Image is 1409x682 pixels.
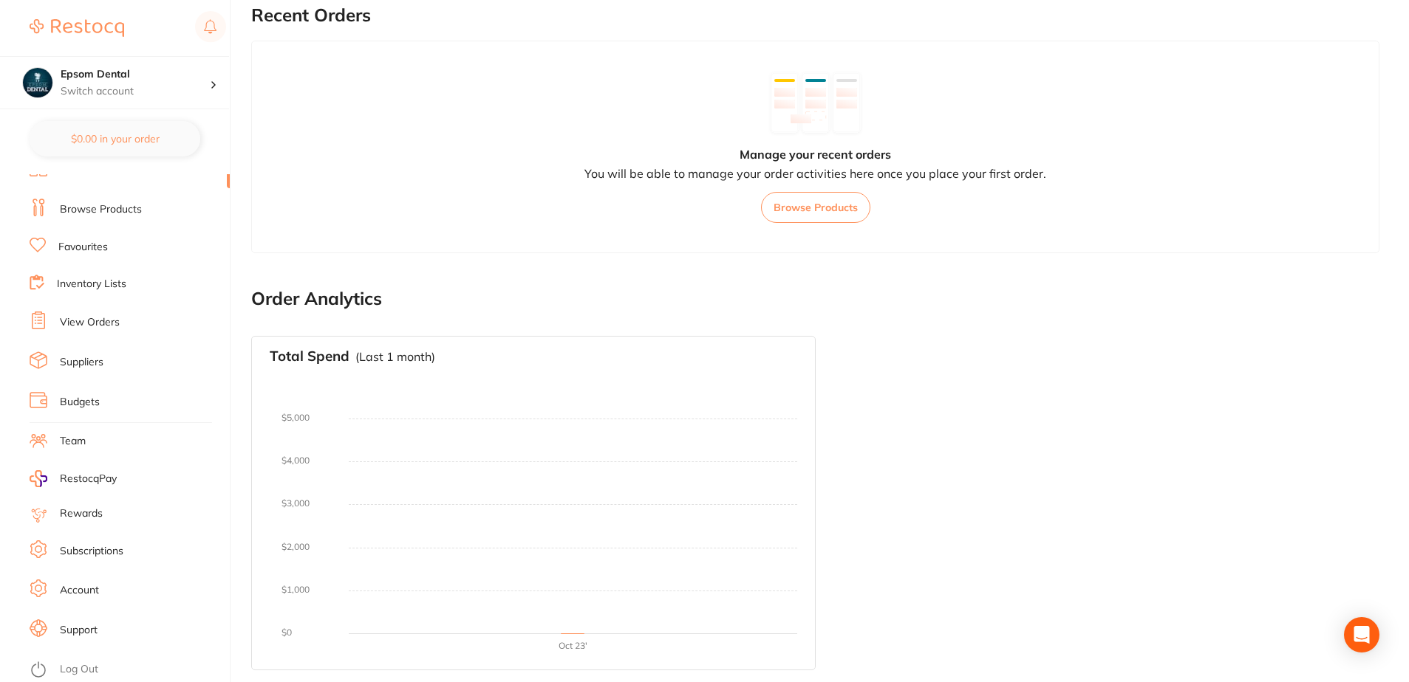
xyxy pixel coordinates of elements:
[30,470,117,487] a: RestocqPay
[60,544,123,559] a: Subscriptions
[60,472,117,486] span: RestocqPay
[60,315,120,330] a: View Orders
[1344,617,1379,652] div: Open Intercom Messenger
[61,84,210,99] p: Switch account
[740,148,891,161] h4: Manage your recent orders
[23,68,52,97] img: Epsom Dental
[60,202,142,217] a: Browse Products
[30,470,47,487] img: RestocqPay
[57,277,126,292] a: Inventory Lists
[60,395,100,410] a: Budgets
[30,658,225,682] button: Log Out
[251,5,1379,26] h2: Recent Orders
[584,167,1046,180] p: You will be able to manage your order activities here once you place your first order.
[60,662,98,677] a: Log Out
[270,348,349,365] h3: Total Spend
[355,350,435,363] p: (Last 1 month)
[60,583,99,598] a: Account
[60,434,86,449] a: Team
[60,506,103,521] a: Rewards
[60,623,98,638] a: Support
[61,67,210,82] h4: Epsom Dental
[30,121,200,156] button: $0.00 in your order
[30,19,124,37] img: Restocq Logo
[251,289,1379,309] h2: Order Analytics
[761,192,870,223] button: Browse Products
[30,11,124,45] a: Restocq Logo
[60,355,103,370] a: Suppliers
[58,240,108,255] a: Favourites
